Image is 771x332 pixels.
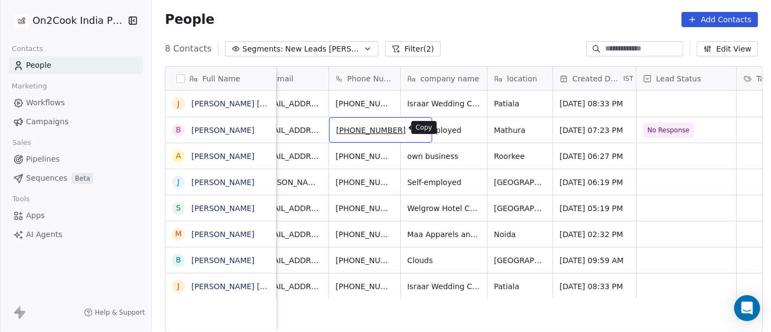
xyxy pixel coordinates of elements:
[697,41,758,56] button: Edit View
[26,97,65,108] span: Workflows
[242,43,283,55] span: Segments:
[191,230,254,239] a: [PERSON_NAME]
[560,125,629,136] span: [DATE] 07:23 PM
[165,42,211,55] span: 8 Contacts
[26,210,45,221] span: Apps
[347,73,394,84] span: Phone Number
[9,113,143,131] a: Campaigns
[487,67,552,90] div: location
[9,94,143,112] a: Workflows
[416,123,433,132] p: Copy
[191,282,320,291] a: [PERSON_NAME] [PERSON_NAME]
[259,203,322,214] span: [EMAIL_ADDRESS][DOMAIN_NAME]
[177,280,179,292] div: J
[420,73,479,84] span: company name
[507,73,537,84] span: location
[8,135,36,151] span: Sales
[560,98,629,109] span: [DATE] 08:33 PM
[336,229,394,240] span: [PHONE_NUMBER]
[9,207,143,225] a: Apps
[560,203,629,214] span: [DATE] 05:19 PM
[637,67,736,90] div: Lead Status
[553,67,636,90] div: Created DateIST
[95,308,145,317] span: Help & Support
[165,67,276,90] div: Full Name
[494,255,546,266] span: [GEOGRAPHIC_DATA]
[259,151,322,162] span: [EMAIL_ADDRESS][DOMAIN_NAME]
[26,229,62,240] span: AI Agents
[336,255,394,266] span: [PHONE_NUMBER]
[177,98,179,110] div: J
[647,125,690,136] span: No Response
[329,67,400,90] div: Phone Number
[560,281,629,292] span: [DATE] 08:33 PM
[9,226,143,244] a: AI Agents
[8,191,34,207] span: Tools
[7,41,48,57] span: Contacts
[494,203,546,214] span: [GEOGRAPHIC_DATA](NCR)
[259,98,322,109] span: [EMAIL_ADDRESS][DOMAIN_NAME]
[191,126,254,135] a: [PERSON_NAME]
[175,228,182,240] div: m
[385,41,441,56] button: Filter(2)
[624,74,634,83] span: IST
[9,56,143,74] a: People
[336,98,394,109] span: [PHONE_NUMBER]
[72,173,93,184] span: Beta
[494,229,546,240] span: Noida
[407,151,480,162] span: own business
[407,255,480,266] span: Clouds
[285,43,361,55] span: New Leads [PERSON_NAME]
[26,116,68,127] span: Campaigns
[33,14,125,28] span: On2Cook India Pvt. Ltd.
[407,281,480,292] span: Israar Wedding Cinema
[407,229,480,240] span: Maa Apparels and Designers
[191,178,254,187] a: [PERSON_NAME]
[407,203,480,214] span: Welgrow Hotel Concepts Pvt Ltd
[202,73,240,84] span: Full Name
[336,281,394,292] span: [PHONE_NUMBER]
[336,203,394,214] span: [PHONE_NUMBER]
[401,67,487,90] div: company name
[494,177,546,188] span: [GEOGRAPHIC_DATA]
[259,229,322,240] span: [EMAIL_ADDRESS][DOMAIN_NAME]
[84,308,145,317] a: Help & Support
[176,124,181,136] div: B
[407,125,480,136] span: Self-employed
[15,14,28,27] img: on2cook%20logo-04%20copy.jpg
[26,173,67,184] span: Sequences
[253,67,329,90] div: Email
[259,255,322,266] span: [EMAIL_ADDRESS][DOMAIN_NAME]
[176,202,181,214] div: S
[560,151,629,162] span: [DATE] 06:27 PM
[26,154,60,165] span: Pipelines
[13,11,120,30] button: On2Cook India Pvt. Ltd.
[165,11,214,28] span: People
[9,150,143,168] a: Pipelines
[7,78,52,94] span: Marketing
[336,125,406,136] span: [PHONE_NUMBER]
[191,204,254,213] a: [PERSON_NAME]
[494,151,546,162] span: Roorkee
[259,177,322,188] span: [PERSON_NAME][EMAIL_ADDRESS][DOMAIN_NAME]
[176,150,182,162] div: A
[494,281,546,292] span: Patiala
[407,177,480,188] span: Self-employed
[259,281,322,292] span: [EMAIL_ADDRESS][DOMAIN_NAME]
[656,73,701,84] span: Lead Status
[494,125,546,136] span: Mathura
[9,169,143,187] a: SequencesBeta
[191,256,254,265] a: [PERSON_NAME]
[573,73,621,84] span: Created Date
[682,12,758,27] button: Add Contacts
[272,73,293,84] span: Email
[560,229,629,240] span: [DATE] 02:32 PM
[336,151,394,162] span: [PHONE_NUMBER]
[407,98,480,109] span: Israar Wedding Cinema
[336,177,394,188] span: [PHONE_NUMBER]
[191,152,254,161] a: [PERSON_NAME]
[177,176,179,188] div: J
[560,255,629,266] span: [DATE] 09:59 AM
[259,125,322,136] span: [EMAIL_ADDRESS][DOMAIN_NAME]
[494,98,546,109] span: Patiala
